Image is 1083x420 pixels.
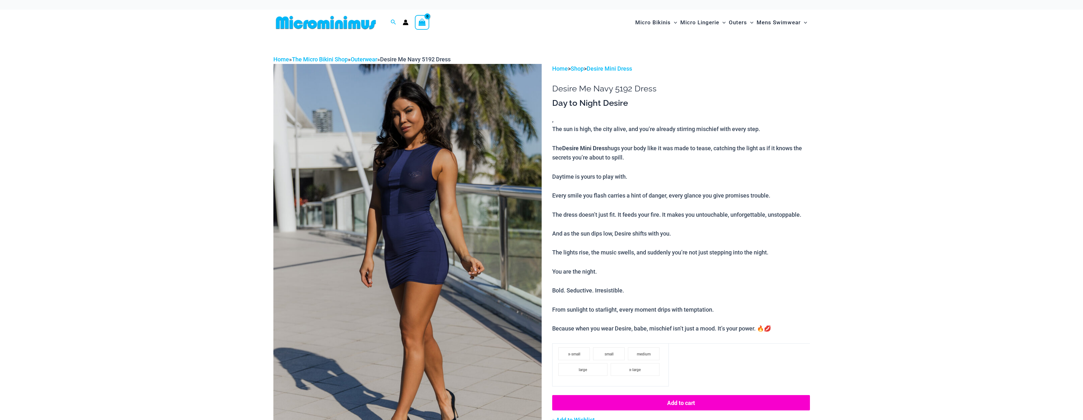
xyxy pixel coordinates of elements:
span: » » » [273,56,451,63]
span: Menu Toggle [747,14,753,31]
span: Desire Me Navy 5192 Dress [380,56,451,63]
a: Home [273,56,289,63]
a: Home [552,65,568,72]
span: Outers [729,14,747,31]
nav: Site Navigation [633,12,810,33]
span: x-small [568,352,580,356]
a: View Shopping Cart, empty [415,15,430,30]
button: Add to cart [552,395,810,410]
a: The Micro Bikini Shop [292,56,348,63]
a: Micro BikinisMenu ToggleMenu Toggle [634,13,679,32]
span: large [579,368,587,372]
a: Mens SwimwearMenu ToggleMenu Toggle [755,13,809,32]
a: Shop [571,65,584,72]
span: x-large [629,368,641,372]
a: Account icon link [403,19,408,25]
li: small [593,347,625,360]
a: OutersMenu ToggleMenu Toggle [727,13,755,32]
span: Micro Lingerie [680,14,719,31]
span: medium [637,352,651,356]
a: Desire Mini Dress [587,65,632,72]
li: x-small [558,347,590,360]
li: medium [628,347,660,360]
h3: Day to Night Desire [552,98,810,109]
a: Search icon link [391,19,396,27]
a: Micro LingerieMenu ToggleMenu Toggle [679,13,727,32]
span: Menu Toggle [671,14,677,31]
h1: Desire Me Navy 5192 Dress [552,84,810,94]
span: Micro Bikinis [635,14,671,31]
li: x-large [611,363,660,376]
span: small [605,352,614,356]
b: Desire Mini Dress [562,144,607,152]
p: The sun is high, the city alive, and you’re already stirring mischief with every step. The hugs y... [552,124,810,333]
a: Outerwear [351,56,377,63]
div: , [552,98,810,333]
span: Menu Toggle [719,14,726,31]
li: large [558,363,607,376]
span: Menu Toggle [801,14,807,31]
img: MM SHOP LOGO FLAT [273,15,378,30]
span: Mens Swimwear [757,14,801,31]
p: > > [552,64,810,74]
